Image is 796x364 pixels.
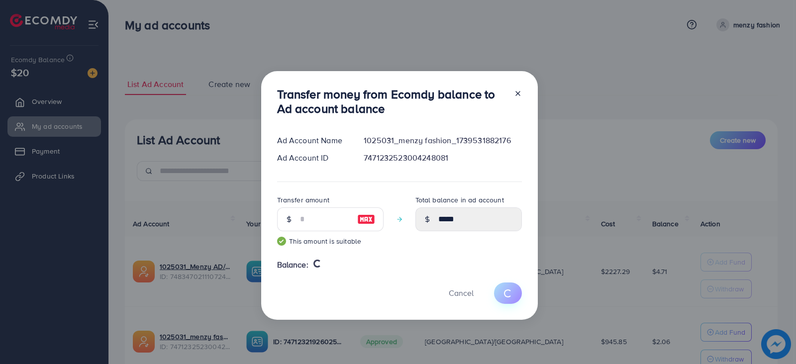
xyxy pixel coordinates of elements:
label: Total balance in ad account [415,195,504,205]
div: Ad Account Name [269,135,356,146]
img: image [357,213,375,225]
label: Transfer amount [277,195,329,205]
span: Cancel [449,287,474,298]
span: Balance: [277,259,308,271]
div: Ad Account ID [269,152,356,164]
h3: Transfer money from Ecomdy balance to Ad account balance [277,87,506,116]
div: 7471232523004248081 [356,152,529,164]
img: guide [277,237,286,246]
div: 1025031_menzy fashion_1739531882176 [356,135,529,146]
button: Cancel [436,282,486,304]
small: This amount is suitable [277,236,384,246]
